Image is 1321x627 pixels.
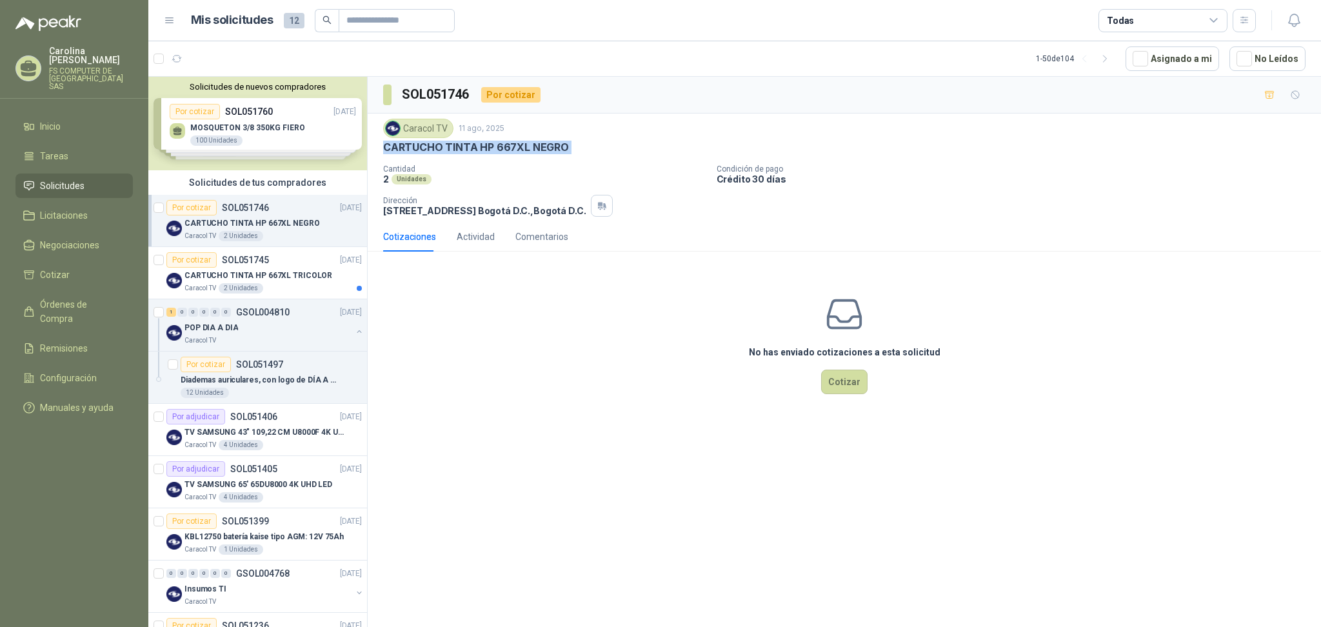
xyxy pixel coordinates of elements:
[392,174,432,184] div: Unidades
[184,544,216,555] p: Caracol TV
[49,46,133,65] p: Carolina [PERSON_NAME]
[188,308,198,317] div: 0
[184,426,345,439] p: TV SAMSUNG 43" 109,22 CM U8000F 4K UHD
[515,230,568,244] div: Comentarios
[222,517,269,526] p: SOL051399
[340,515,362,528] p: [DATE]
[15,292,133,331] a: Órdenes de Compra
[340,463,362,475] p: [DATE]
[284,13,304,28] span: 12
[40,149,68,163] span: Tareas
[181,388,229,398] div: 12 Unidades
[184,492,216,503] p: Caracol TV
[184,583,226,595] p: Insumos TI
[717,174,1316,184] p: Crédito 30 días
[166,586,182,602] img: Company Logo
[340,254,362,266] p: [DATE]
[181,357,231,372] div: Por cotizar
[40,119,61,134] span: Inicio
[166,252,217,268] div: Por cotizar
[184,270,332,282] p: CARTUCHO TINTA HP 667XL TRICOLOR
[15,395,133,420] a: Manuales y ayuda
[166,430,182,445] img: Company Logo
[40,238,99,252] span: Negociaciones
[1107,14,1134,28] div: Todas
[221,308,231,317] div: 0
[166,325,182,341] img: Company Logo
[166,304,364,346] a: 1 0 0 0 0 0 GSOL004810[DATE] Company LogoPOP DIA A DIACaracol TV
[402,85,471,104] h3: SOL051746
[15,174,133,198] a: Solicitudes
[383,141,569,154] p: CARTUCHO TINTA HP 667XL NEGRO
[166,566,364,607] a: 0 0 0 0 0 0 GSOL004768[DATE] Company LogoInsumos TICaracol TV
[148,352,367,404] a: Por cotizarSOL051497Diademas auriculares, con logo de DÍA A DÍA,12 Unidades
[177,308,187,317] div: 0
[40,268,70,282] span: Cotizar
[383,174,389,184] p: 2
[188,569,198,578] div: 0
[184,531,344,543] p: KBL12750 batería kaise tipo AGM: 12V 75Ah
[166,461,225,477] div: Por adjudicar
[323,15,332,25] span: search
[236,360,283,369] p: SOL051497
[383,196,586,205] p: Dirección
[148,247,367,299] a: Por cotizarSOL051745[DATE] Company LogoCARTUCHO TINTA HP 667XL TRICOLORCaracol TV2 Unidades
[383,119,453,138] div: Caracol TV
[166,273,182,288] img: Company Logo
[166,569,176,578] div: 0
[184,217,320,230] p: CARTUCHO TINTA HP 667XL NEGRO
[40,341,88,355] span: Remisiones
[222,203,269,212] p: SOL051746
[340,568,362,580] p: [DATE]
[457,230,495,244] div: Actividad
[181,374,341,386] p: Diademas auriculares, con logo de DÍA A DÍA,
[148,508,367,561] a: Por cotizarSOL051399[DATE] Company LogoKBL12750 batería kaise tipo AGM: 12V 75AhCaracol TV1 Unidades
[340,202,362,214] p: [DATE]
[166,308,176,317] div: 1
[184,597,216,607] p: Caracol TV
[15,366,133,390] a: Configuración
[481,87,541,103] div: Por cotizar
[230,412,277,421] p: SOL051406
[340,411,362,423] p: [DATE]
[459,123,504,135] p: 11 ago, 2025
[148,77,367,170] div: Solicitudes de nuevos compradoresPor cotizarSOL051760[DATE] MOSQUETON 3/8 350KG FIERO100 Unidades...
[184,479,332,491] p: TV SAMSUNG 65' 65DU8000 4K UHD LED
[386,121,400,135] img: Company Logo
[15,263,133,287] a: Cotizar
[166,409,225,424] div: Por adjudicar
[15,15,81,31] img: Logo peakr
[40,371,97,385] span: Configuración
[219,231,263,241] div: 2 Unidades
[40,297,121,326] span: Órdenes de Compra
[184,231,216,241] p: Caracol TV
[166,534,182,550] img: Company Logo
[166,482,182,497] img: Company Logo
[1036,48,1115,69] div: 1 - 50 de 104
[166,221,182,236] img: Company Logo
[177,569,187,578] div: 0
[184,283,216,294] p: Caracol TV
[383,205,586,216] p: [STREET_ADDRESS] Bogotá D.C. , Bogotá D.C.
[15,336,133,361] a: Remisiones
[15,144,133,168] a: Tareas
[340,306,362,319] p: [DATE]
[148,170,367,195] div: Solicitudes de tus compradores
[1229,46,1306,71] button: No Leídos
[49,67,133,90] p: FS COMPUTER DE [GEOGRAPHIC_DATA] SAS
[191,11,273,30] h1: Mis solicitudes
[821,370,868,394] button: Cotizar
[40,401,114,415] span: Manuales y ayuda
[219,492,263,503] div: 4 Unidades
[222,255,269,264] p: SOL051745
[383,164,706,174] p: Cantidad
[148,456,367,508] a: Por adjudicarSOL051405[DATE] Company LogoTV SAMSUNG 65' 65DU8000 4K UHD LEDCaracol TV4 Unidades
[148,404,367,456] a: Por adjudicarSOL051406[DATE] Company LogoTV SAMSUNG 43" 109,22 CM U8000F 4K UHDCaracol TV4 Unidades
[230,464,277,473] p: SOL051405
[749,345,940,359] h3: No has enviado cotizaciones a esta solicitud
[40,208,88,223] span: Licitaciones
[184,335,216,346] p: Caracol TV
[154,82,362,92] button: Solicitudes de nuevos compradores
[219,283,263,294] div: 2 Unidades
[1126,46,1219,71] button: Asignado a mi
